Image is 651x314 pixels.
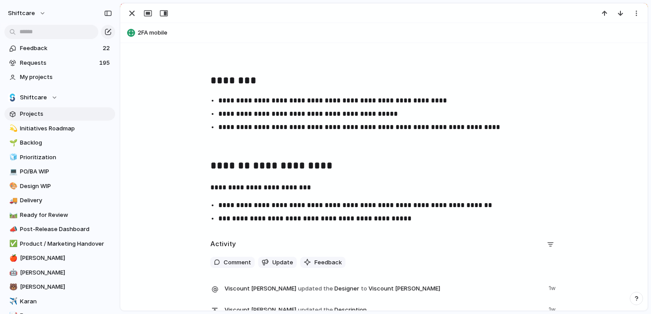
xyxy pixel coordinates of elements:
span: 1w [549,282,558,293]
span: Viscount [PERSON_NAME] [368,284,440,293]
button: 💫 [8,124,17,133]
a: 💻PO/BA WIP [4,165,115,178]
span: Update [272,258,293,267]
span: Requests [20,59,97,67]
span: 2FA mobile [138,28,643,37]
h2: Activity [210,239,236,249]
span: PO/BA WIP [20,167,112,176]
span: updated the [298,284,333,293]
button: Update [258,257,297,268]
div: 🛤️ [9,210,15,220]
span: [PERSON_NAME] [20,283,112,291]
a: Feedback22 [4,42,115,55]
button: Feedback [300,257,345,268]
a: 🎨Design WIP [4,180,115,193]
a: Requests195 [4,56,115,70]
span: to [361,284,367,293]
button: ✅ [8,239,17,248]
a: 🚚Delivery [4,194,115,207]
span: 22 [103,44,112,53]
button: 🍎 [8,254,17,263]
button: Comment [210,257,255,268]
span: Ready for Review [20,211,112,220]
a: My projects [4,71,115,84]
a: ✈️Karan [4,295,115,308]
span: 195 [99,59,112,67]
span: Feedback [20,44,100,53]
button: shiftcare [4,6,50,20]
span: Post-Release Dashboard [20,225,112,234]
button: 🌱 [8,138,17,147]
button: 🚚 [8,196,17,205]
a: 🛤️Ready for Review [4,208,115,222]
a: 📣Post-Release Dashboard [4,223,115,236]
span: Initiatives Roadmap [20,124,112,133]
a: 🐻[PERSON_NAME] [4,280,115,294]
a: ✅Product / Marketing Handover [4,237,115,251]
div: 💻 [9,167,15,177]
button: Shiftcare [4,91,115,104]
span: Shiftcare [20,93,47,102]
button: 2FA mobile [124,26,643,40]
div: 🍎 [9,253,15,263]
a: Projects [4,107,115,121]
button: 🐻 [8,283,17,291]
a: 🍎[PERSON_NAME] [4,251,115,265]
div: 📣 [9,224,15,235]
span: Feedback [314,258,342,267]
button: 🛤️ [8,211,17,220]
button: 🎨 [8,182,17,191]
span: Product / Marketing Handover [20,239,112,248]
button: 💻 [8,167,17,176]
span: Delivery [20,196,112,205]
a: 🌱Backlog [4,136,115,149]
div: 🌱 [9,138,15,148]
button: 📣 [8,225,17,234]
div: 💫 [9,123,15,133]
span: [PERSON_NAME] [20,268,112,277]
div: ✈️ [9,296,15,306]
span: Designer [225,282,543,294]
div: 🤖 [9,267,15,278]
span: My projects [20,73,112,82]
button: ✈️ [8,297,17,306]
a: 🧊Prioritization [4,151,115,164]
div: 🎨 [9,181,15,191]
button: 🤖 [8,268,17,277]
span: Design WIP [20,182,112,191]
span: Prioritization [20,153,112,162]
span: shiftcare [8,9,35,18]
span: Viscount [PERSON_NAME] [225,284,296,293]
a: 💫Initiatives Roadmap [4,122,115,135]
span: [PERSON_NAME] [20,254,112,263]
span: Backlog [20,138,112,147]
button: 🧊 [8,153,17,162]
span: Karan [20,297,112,306]
a: 🤖[PERSON_NAME] [4,266,115,279]
span: Projects [20,110,112,118]
div: ✅ [9,239,15,249]
span: Comment [224,258,251,267]
div: 🧊 [9,152,15,162]
div: 🚚 [9,196,15,206]
span: 1w [549,303,558,314]
div: 🐻 [9,282,15,292]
